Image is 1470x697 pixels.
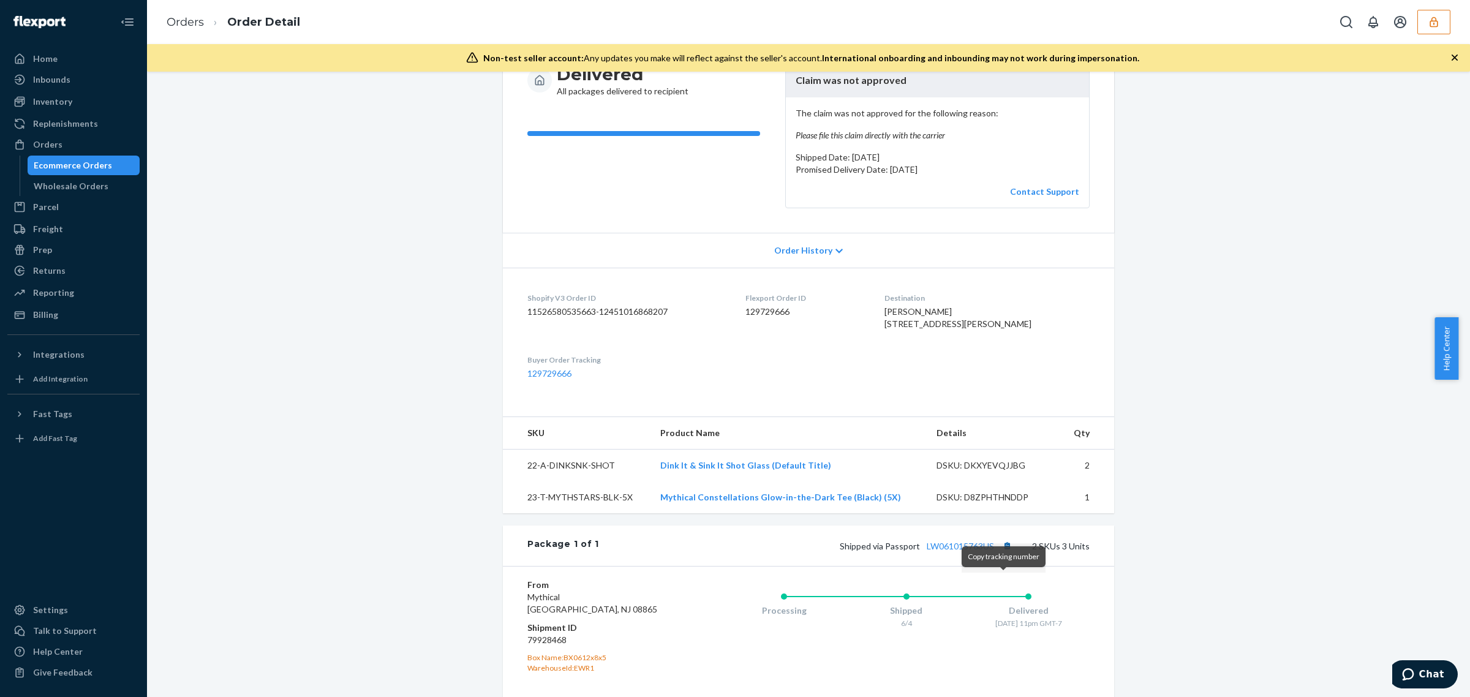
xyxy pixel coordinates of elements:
[33,73,70,86] div: Inbounds
[7,135,140,154] a: Orders
[7,219,140,239] a: Freight
[1061,417,1114,450] th: Qty
[927,541,994,551] a: LW061015763US
[7,600,140,620] a: Settings
[33,223,63,235] div: Freight
[33,604,68,616] div: Settings
[167,15,204,29] a: Orders
[7,305,140,325] a: Billing
[527,634,674,646] dd: 79928468
[660,460,831,470] a: Dink It & Sink It Shot Glass (Default Title)
[33,646,83,658] div: Help Center
[7,663,140,682] button: Give Feedback
[7,92,140,111] a: Inventory
[937,459,1052,472] div: DSKU: DKXYEVQJJBG
[745,306,864,318] dd: 129729666
[33,118,98,130] div: Replenishments
[33,244,52,256] div: Prep
[796,164,1079,176] p: Promised Delivery Date: [DATE]
[1061,481,1114,513] td: 1
[13,16,66,28] img: Flexport logo
[557,63,688,85] h3: Delivered
[33,53,58,65] div: Home
[968,552,1039,561] span: Copy tracking number
[884,306,1031,329] span: [PERSON_NAME] [STREET_ADDRESS][PERSON_NAME]
[527,306,726,318] dd: 11526580535663-12451016868207
[796,151,1079,164] p: Shipped Date: [DATE]
[967,618,1090,628] div: [DATE] 11pm GMT-7
[7,642,140,661] a: Help Center
[796,107,1079,141] p: The claim was not approved for the following reason:
[7,240,140,260] a: Prep
[7,114,140,134] a: Replenishments
[1361,10,1385,34] button: Open notifications
[34,180,108,192] div: Wholesale Orders
[1392,660,1458,691] iframe: Opens a widget where you can chat to one of our agents
[1334,10,1359,34] button: Open Search Box
[503,417,650,450] th: SKU
[527,368,571,379] a: 129729666
[774,244,832,257] span: Order History
[527,579,674,591] dt: From
[33,433,77,443] div: Add Fast Tag
[33,625,97,637] div: Talk to Support
[527,538,599,554] div: Package 1 of 1
[845,618,968,628] div: 6/4
[1388,10,1412,34] button: Open account menu
[28,156,140,175] a: Ecommerce Orders
[1010,186,1079,197] a: Contact Support
[927,417,1061,450] th: Details
[660,492,901,502] a: Mythical Constellations Glow-in-the-Dark Tee (Black) (5X)
[33,666,92,679] div: Give Feedback
[157,4,310,40] ol: breadcrumbs
[1061,450,1114,482] td: 2
[503,481,650,513] td: 23-T-MYTHSTARS-BLK-5X
[503,450,650,482] td: 22-A-DINKSNK-SHOT
[527,622,674,634] dt: Shipment ID
[599,538,1090,554] div: 2 SKUs 3 Units
[33,138,62,151] div: Orders
[937,491,1052,503] div: DSKU: D8ZPHTHNDDP
[483,52,1139,64] div: Any updates you make will reflect against the seller's account.
[884,293,1090,303] dt: Destination
[34,159,112,171] div: Ecommerce Orders
[33,374,88,384] div: Add Integration
[822,53,1139,63] span: International onboarding and inbounding may not work during impersonation.
[527,592,657,614] span: Mythical [GEOGRAPHIC_DATA], NJ 08865
[33,265,66,277] div: Returns
[7,49,140,69] a: Home
[33,408,72,420] div: Fast Tags
[28,176,140,196] a: Wholesale Orders
[527,355,726,365] dt: Buyer Order Tracking
[7,283,140,303] a: Reporting
[840,541,1015,551] span: Shipped via Passport
[796,129,1079,141] em: Please file this claim directly with the carrier
[7,261,140,281] a: Returns
[33,309,58,321] div: Billing
[845,605,968,617] div: Shipped
[557,63,688,97] div: All packages delivered to recipient
[7,429,140,448] a: Add Fast Tag
[483,53,584,63] span: Non-test seller account:
[7,404,140,424] button: Fast Tags
[527,293,726,303] dt: Shopify V3 Order ID
[33,201,59,213] div: Parcel
[1434,317,1458,380] button: Help Center
[999,538,1015,554] button: Copy tracking number
[7,369,140,389] a: Add Integration
[7,70,140,89] a: Inbounds
[7,197,140,217] a: Parcel
[745,293,864,303] dt: Flexport Order ID
[115,10,140,34] button: Close Navigation
[7,621,140,641] button: Talk to Support
[7,345,140,364] button: Integrations
[227,15,300,29] a: Order Detail
[786,64,1089,97] header: Claim was not approved
[723,605,845,617] div: Processing
[33,348,85,361] div: Integrations
[527,663,674,673] div: WarehouseId: EWR1
[650,417,926,450] th: Product Name
[33,96,72,108] div: Inventory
